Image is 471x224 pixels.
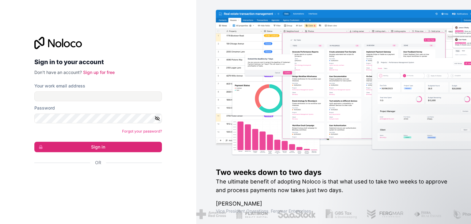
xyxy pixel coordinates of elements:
button: Sign in [34,142,162,152]
input: Email address [34,91,162,101]
a: Sign up for free [83,70,115,75]
h1: Two weeks down to two days [216,168,451,177]
label: Password [34,105,55,111]
label: Your work email address [34,83,85,89]
span: Don't have an account? [34,70,82,75]
a: Forgot your password? [122,129,162,133]
h2: The ultimate benefit of adopting Noloco is that what used to take two weeks to approve and proces... [216,177,451,195]
input: Password [34,114,162,123]
iframe: Sign in with Google Button [31,172,160,186]
h1: [PERSON_NAME] [216,199,451,208]
h1: Vice President Operations , Fergmar Enterprises [216,208,451,214]
span: Or [95,160,101,166]
h2: Sign in to your account [34,56,162,68]
img: /assets/american-red-cross-BAupjrZR.png [195,209,225,219]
